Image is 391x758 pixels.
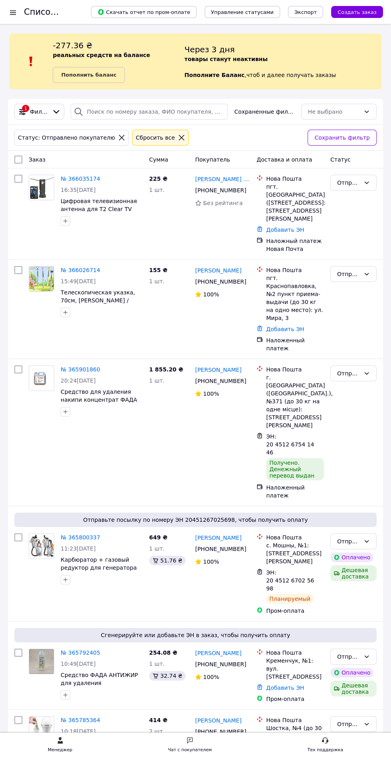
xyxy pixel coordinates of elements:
div: Нова Пошта [266,716,324,724]
span: Доставка и оплата [257,156,312,163]
span: 100% [203,291,219,298]
div: Менеджер [48,746,72,754]
b: реальных средств на балансе [53,52,150,58]
div: Пром-оплата [266,695,324,703]
a: Создать заказ [323,8,383,15]
a: Средство для удаления накипи концентрат ФАДА АНТИ НАКИПЬ (FADA ™ ANTI SCALE), 3 Л [61,389,137,419]
div: 51.76 ₴ [149,556,186,565]
a: [PERSON_NAME] [195,649,241,657]
img: Фото товару [29,534,54,559]
div: Дешевая доставка [330,681,377,697]
span: [PHONE_NUMBER] [195,728,246,735]
div: Нова Пошта [266,175,324,183]
div: Сбросить все [134,133,176,142]
span: Скачать отчет по пром-оплате [97,8,190,16]
img: :exclamation: [25,55,37,67]
button: Скачать отчет по пром-оплате [91,6,197,18]
div: Отправлено покупателю [337,178,360,187]
a: [PERSON_NAME] [195,717,241,724]
div: Статус: Отправлено покупателю [16,133,117,142]
span: Заказ [29,156,45,163]
span: 100% [203,674,219,680]
img: Фото товару [29,649,54,674]
b: Пополнить баланс [61,72,116,78]
div: Пром-оплата [266,607,324,615]
span: 1 шт. [149,661,165,667]
a: [PERSON_NAME] [195,366,241,374]
span: ЭН: 20 4512 6754 1446 [266,433,314,456]
b: Пополните Баланс [184,72,245,78]
span: 1 шт. [149,377,165,384]
div: Не выбрано [308,107,360,116]
span: 20:24[DATE] [61,377,96,384]
a: Добавить ЭН [266,227,304,233]
span: [PHONE_NUMBER] [195,661,246,667]
div: Нова Пошта [266,266,324,274]
span: Покупатель [195,156,230,163]
a: Цифровая телевизионная антенна для Т2 Clear TV Premium HD / Комнатная антенная ТВ [61,198,137,228]
div: Оплачено [330,668,373,677]
div: Чат с покупателем [168,746,212,754]
div: Отправлено покупателю [337,537,360,546]
span: Через 3 дня [184,45,235,54]
img: Фото товару [29,175,54,200]
img: Фото товару [29,717,54,741]
div: Тех поддержка [308,746,344,754]
div: Дешевая доставка [330,565,377,581]
a: Средство ФАДА АНТИЖИР для удаления пригоревшего жира профессиональное органическое ,1л [61,672,138,710]
button: Управление статусами [205,6,280,18]
span: 1 шт. [149,545,165,552]
div: Отправлено покупателю [337,720,360,728]
div: Планируемый [266,594,314,604]
span: 414 ₴ [149,717,168,723]
div: с. Мошны, №1: [STREET_ADDRESS][PERSON_NAME] [266,541,324,565]
a: № 366035174 [61,176,100,182]
span: 100% [203,391,219,397]
span: 100% [203,559,219,565]
a: Пополнить баланс [53,67,124,83]
span: ЭН: 20 4512 6702 5698 [266,569,314,592]
span: 155 ₴ [149,267,168,273]
a: Телескопическая указка, 70см, [PERSON_NAME] / Пикми указка лабубу / Палочка указка / Пикми палочка [61,289,135,328]
span: 1 шт. [149,278,165,284]
span: 16:35[DATE] [61,187,96,193]
span: Фильтры [30,108,49,116]
div: , чтоб и далее получать заказы [184,40,381,83]
span: Экспорт [294,9,317,15]
div: Кременчук, №1: вул. [STREET_ADDRESS] [266,657,324,681]
span: [PHONE_NUMBER] [195,187,246,193]
span: 15:49[DATE] [61,278,96,284]
span: 649 ₴ [149,534,168,541]
a: № 365800337 [61,534,100,541]
span: 254.08 ₴ [149,649,178,656]
span: [PHONE_NUMBER] [195,278,246,285]
a: Карбюратор + газовый редуктор для генератора 2-3кВт, 168F/170F/Карбюратор на генератор/Карбюратор... [61,557,140,595]
a: [PERSON_NAME] [195,534,241,542]
span: 1 шт. [149,187,165,193]
div: Получено. Денежный перевод выдан [266,458,324,480]
div: Нова Пошта [266,649,324,657]
b: товары станут неактивны [184,56,267,62]
a: № 366026714 [61,267,100,273]
a: Добавить ЭН [266,326,304,332]
div: Наложный платеж Новая Почта [266,237,324,253]
a: Фото товару [29,533,54,559]
span: Отправьте посылку по номеру ЭН 20451267025698, чтобы получить оплату [18,516,373,524]
img: Фото товару [29,266,54,291]
span: 11:23[DATE] [61,545,96,552]
div: Наложенный платеж [266,484,324,499]
a: № 365901860 [61,366,100,373]
a: № 365785364 [61,717,100,723]
span: Статус [330,156,351,163]
a: Фото товару [29,365,54,391]
div: 32.74 ₴ [149,671,186,681]
div: Отправлено покупателю [337,270,360,278]
div: Отправлено покупателю [337,652,360,661]
span: Сумма [149,156,168,163]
